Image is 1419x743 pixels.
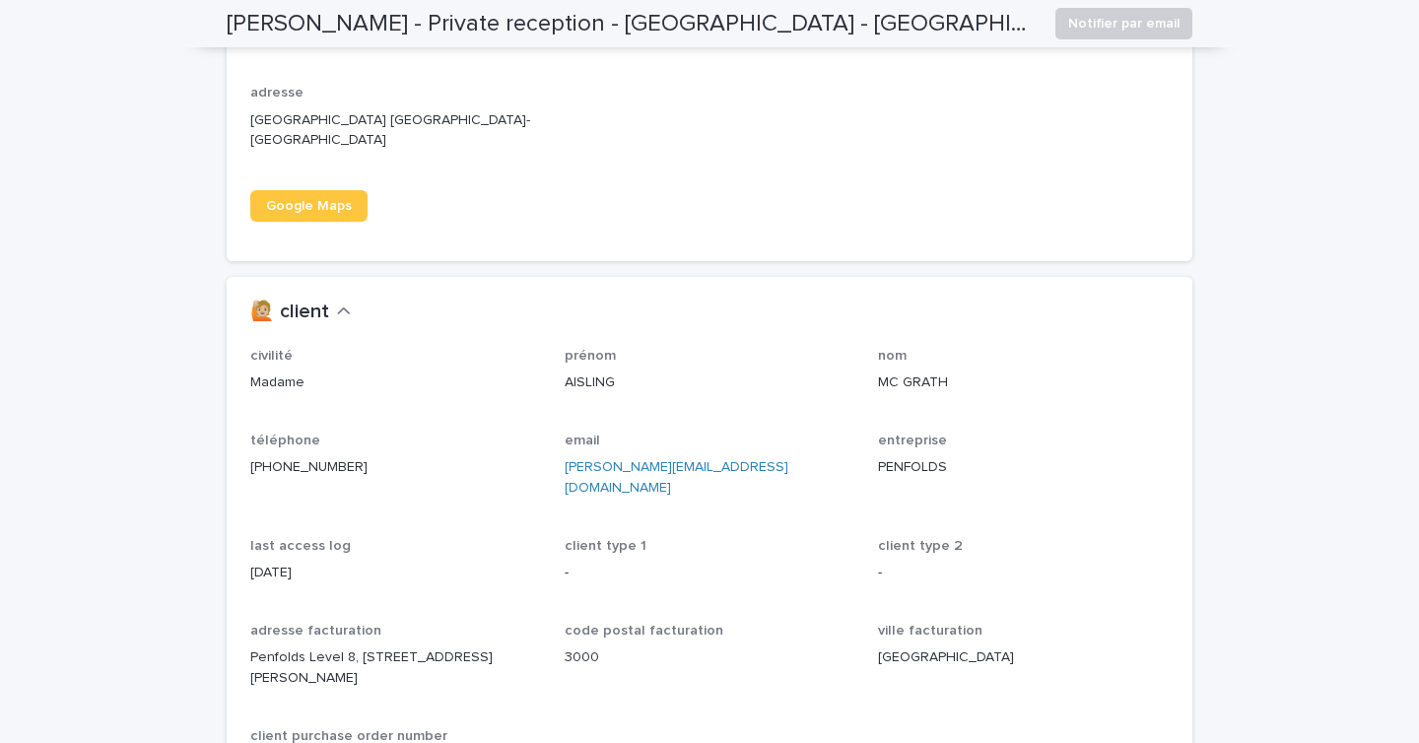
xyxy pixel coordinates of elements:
span: last access log [250,539,351,553]
span: téléphone [250,434,320,447]
span: client purchase order number [250,729,447,743]
span: adresse [250,86,304,100]
a: Google Maps [250,190,368,222]
p: 3000 [565,647,855,668]
button: Notifier par email [1055,8,1192,39]
a: [PHONE_NUMBER] [250,460,368,474]
span: client type 2 [878,539,963,553]
p: [GEOGRAPHIC_DATA] [GEOGRAPHIC_DATA]-[GEOGRAPHIC_DATA] [250,110,541,152]
p: - [565,563,855,583]
p: [GEOGRAPHIC_DATA] [878,647,1169,668]
span: adresse facturation [250,624,381,638]
span: nom [878,349,907,363]
span: Notifier par email [1068,14,1180,34]
p: [DATE] [250,563,541,583]
h2: 🙋🏼 client [250,301,329,324]
span: client type 1 [565,539,646,553]
span: ville facturation [878,624,982,638]
span: prénom [565,349,616,363]
a: [PERSON_NAME][EMAIL_ADDRESS][DOMAIN_NAME] [565,460,788,495]
span: email [565,434,600,447]
p: MC GRATH [878,372,1169,393]
span: civilité [250,349,293,363]
button: 🙋🏼 client [250,301,351,324]
p: Penfolds Level 8, [STREET_ADDRESS][PERSON_NAME] [250,647,541,689]
p: Madame [250,372,541,393]
span: code postal facturation [565,624,723,638]
p: AISLING [565,372,855,393]
p: - [878,563,1169,583]
h2: [PERSON_NAME] - Private reception - [GEOGRAPHIC_DATA] - [GEOGRAPHIC_DATA]-[GEOGRAPHIC_DATA] [227,10,1040,38]
p: PENFOLDS [878,457,1169,478]
span: entreprise [878,434,947,447]
span: Google Maps [266,199,352,213]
